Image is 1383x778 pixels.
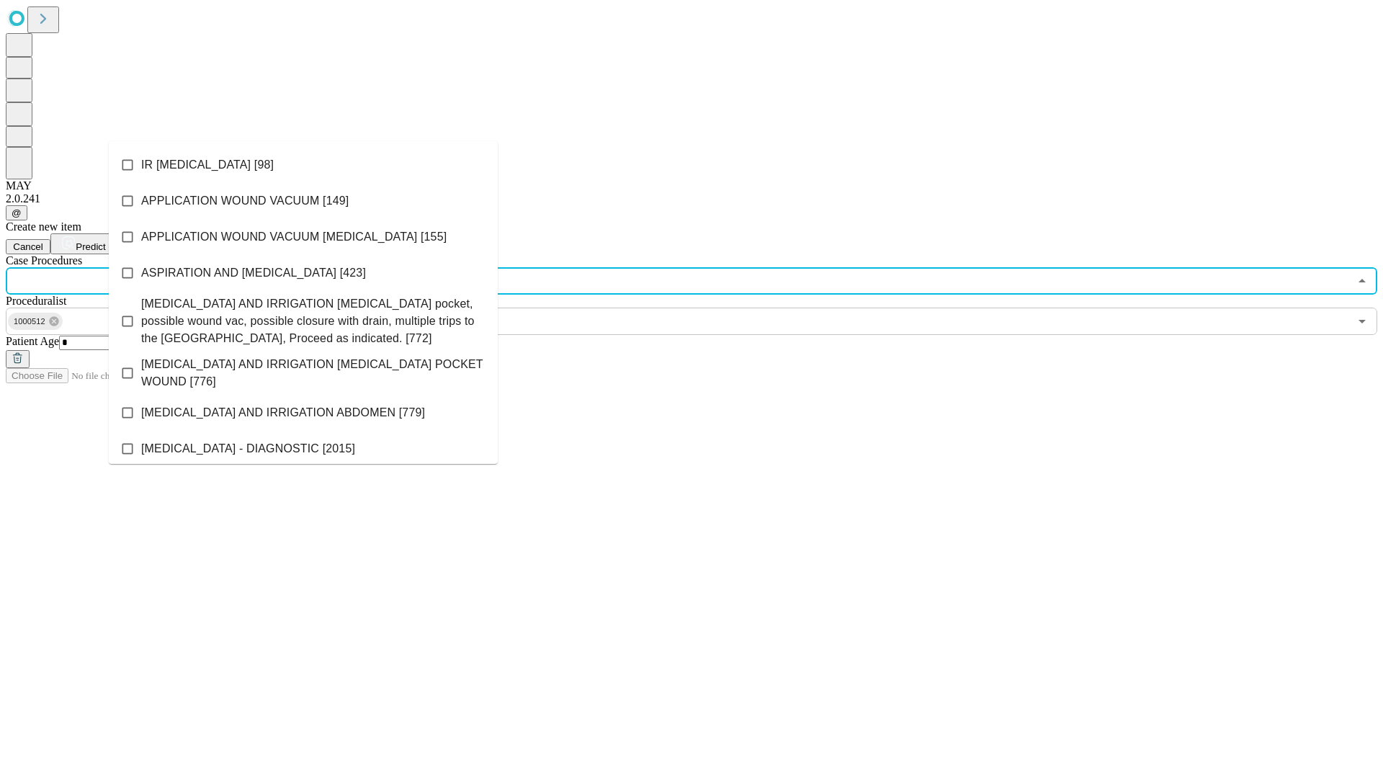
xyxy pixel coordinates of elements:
span: Predict [76,241,105,252]
div: 1000512 [8,313,63,330]
span: APPLICATION WOUND VACUUM [MEDICAL_DATA] [155] [141,228,447,246]
span: Patient Age [6,335,59,347]
span: [MEDICAL_DATA] - DIAGNOSTIC [2015] [141,440,355,457]
button: @ [6,205,27,220]
span: 1000512 [8,313,51,330]
span: ASPIRATION AND [MEDICAL_DATA] [423] [141,264,366,282]
span: @ [12,207,22,218]
button: Predict [50,233,117,254]
div: 2.0.241 [6,192,1377,205]
span: IR [MEDICAL_DATA] [98] [141,156,274,174]
span: Cancel [13,241,43,252]
span: Create new item [6,220,81,233]
button: Open [1352,311,1372,331]
div: MAY [6,179,1377,192]
span: [MEDICAL_DATA] AND IRRIGATION [MEDICAL_DATA] POCKET WOUND [776] [141,356,486,390]
span: [MEDICAL_DATA] AND IRRIGATION ABDOMEN [779] [141,404,425,421]
button: Cancel [6,239,50,254]
span: Scheduled Procedure [6,254,82,267]
span: [MEDICAL_DATA] AND IRRIGATION [MEDICAL_DATA] pocket, possible wound vac, possible closure with dr... [141,295,486,347]
span: Proceduralist [6,295,66,307]
span: APPLICATION WOUND VACUUM [149] [141,192,349,210]
button: Close [1352,271,1372,291]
